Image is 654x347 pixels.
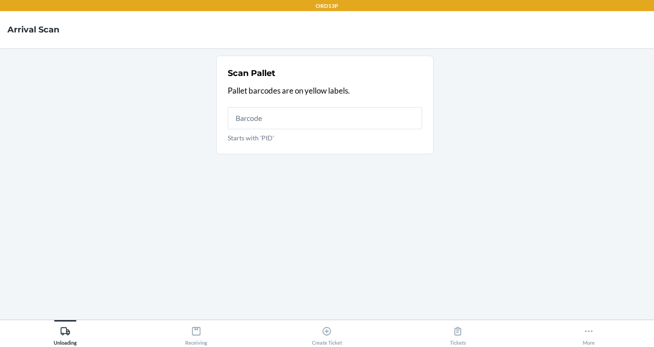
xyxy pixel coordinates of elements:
[185,322,207,346] div: Receiving
[228,85,422,97] p: Pallet barcodes are on yellow labels.
[312,322,342,346] div: Create Ticket
[228,133,422,143] p: Starts with 'PID'
[583,322,595,346] div: More
[262,320,392,346] button: Create Ticket
[228,107,422,129] input: Starts with 'PID'
[316,2,338,10] p: ORD13P
[54,322,77,346] div: Unloading
[7,24,59,36] h4: Arrival Scan
[450,322,466,346] div: Tickets
[523,320,654,346] button: More
[392,320,523,346] button: Tickets
[228,67,275,79] h2: Scan Pallet
[131,320,262,346] button: Receiving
